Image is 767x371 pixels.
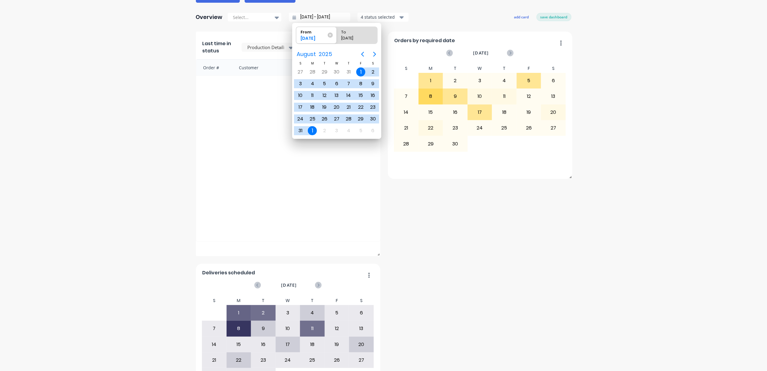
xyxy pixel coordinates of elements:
button: add card [510,13,533,21]
div: 3 [468,73,492,88]
div: 24 [468,120,492,136]
div: 17 [276,337,300,352]
div: Sunday, August 3, 2025 [296,79,305,88]
div: 23 [443,120,467,136]
div: Tuesday, August 5, 2025 [320,79,329,88]
div: 25 [492,120,516,136]
div: Sunday, August 10, 2025 [296,91,305,100]
div: 9 [443,89,467,104]
div: F [355,61,367,66]
div: Tuesday, August 19, 2025 [320,103,329,112]
span: 2025 [317,49,333,60]
div: To [339,27,370,35]
div: Overview [196,11,223,23]
span: Last time in status [202,40,234,55]
div: 18 [300,337,324,352]
div: S [349,296,374,305]
div: 14 [202,337,226,352]
div: Friday, September 5, 2025 [356,126,365,135]
div: 4 [300,305,324,320]
div: S [541,64,566,73]
div: 19 [517,105,541,120]
div: Monday, July 28, 2025 [308,67,317,76]
div: Tuesday, August 12, 2025 [320,91,329,100]
div: 7 [394,89,418,104]
div: Friday, August 1, 2025 [356,67,365,76]
div: Thursday, August 7, 2025 [344,79,353,88]
div: F [517,64,541,73]
div: Tuesday, July 29, 2025 [320,67,329,76]
div: W [468,64,492,73]
div: 15 [419,105,443,120]
div: Saturday, August 16, 2025 [368,91,377,100]
div: 5 [517,73,541,88]
div: 8 [227,321,251,336]
div: 20 [541,105,565,120]
div: S [202,296,227,305]
div: M [419,64,443,73]
div: Wednesday, August 13, 2025 [332,91,341,100]
div: 11 [492,89,516,104]
button: August2025 [293,49,336,60]
div: Saturday, August 23, 2025 [368,103,377,112]
div: Saturday, August 30, 2025 [368,114,377,123]
div: 21 [202,353,226,368]
button: Next page [369,48,381,60]
div: Wednesday, August 20, 2025 [332,103,341,112]
div: 30 [443,136,467,151]
div: 23 [251,353,275,368]
div: Thursday, July 31, 2025 [344,67,353,76]
div: Thursday, August 14, 2025 [344,91,353,100]
div: Wednesday, August 6, 2025 [332,79,341,88]
div: 17 [468,105,492,120]
div: 10 [468,89,492,104]
div: Order # [196,60,233,76]
div: Tuesday, August 26, 2025 [320,114,329,123]
div: Sunday, August 17, 2025 [296,103,305,112]
div: T [300,296,325,305]
span: Deliveries scheduled [202,269,255,276]
div: Friday, August 15, 2025 [356,91,365,100]
div: Tuesday, September 2, 2025 [320,126,329,135]
div: 27 [349,353,373,368]
div: T [319,61,331,66]
div: 7 [202,321,226,336]
div: T [443,64,468,73]
div: Saturday, August 9, 2025 [368,79,377,88]
div: T [343,61,355,66]
div: Thursday, September 4, 2025 [344,126,353,135]
div: T [251,296,276,305]
div: Wednesday, September 3, 2025 [332,126,341,135]
div: 6 [541,73,565,88]
div: Today, Monday, September 1, 2025 [308,126,317,135]
div: Friday, August 29, 2025 [356,114,365,123]
div: 18 [492,105,516,120]
div: 12 [325,321,349,336]
div: T [492,64,517,73]
div: W [276,296,300,305]
div: Entered status [288,60,334,76]
div: 20 [349,337,373,352]
div: 13 [349,321,373,336]
button: save dashboard [537,13,571,21]
div: Monday, August 18, 2025 [308,103,317,112]
span: [DATE] [473,50,489,56]
span: August [295,49,317,60]
button: Previous page [357,48,369,60]
div: Monday, August 4, 2025 [308,79,317,88]
div: 15 [227,337,251,352]
div: 25 [300,353,324,368]
span: [DATE] [281,282,297,288]
div: 22 [227,353,251,368]
div: 27 [541,120,565,136]
div: 14 [394,105,418,120]
div: 13 [541,89,565,104]
div: 11 [300,321,324,336]
div: 6 [349,305,373,320]
div: 22 [419,120,443,136]
div: 3 [276,305,300,320]
div: 1 [419,73,443,88]
span: Orders by required date [394,37,455,44]
div: 2 [443,73,467,88]
div: Sunday, August 24, 2025 [296,114,305,123]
